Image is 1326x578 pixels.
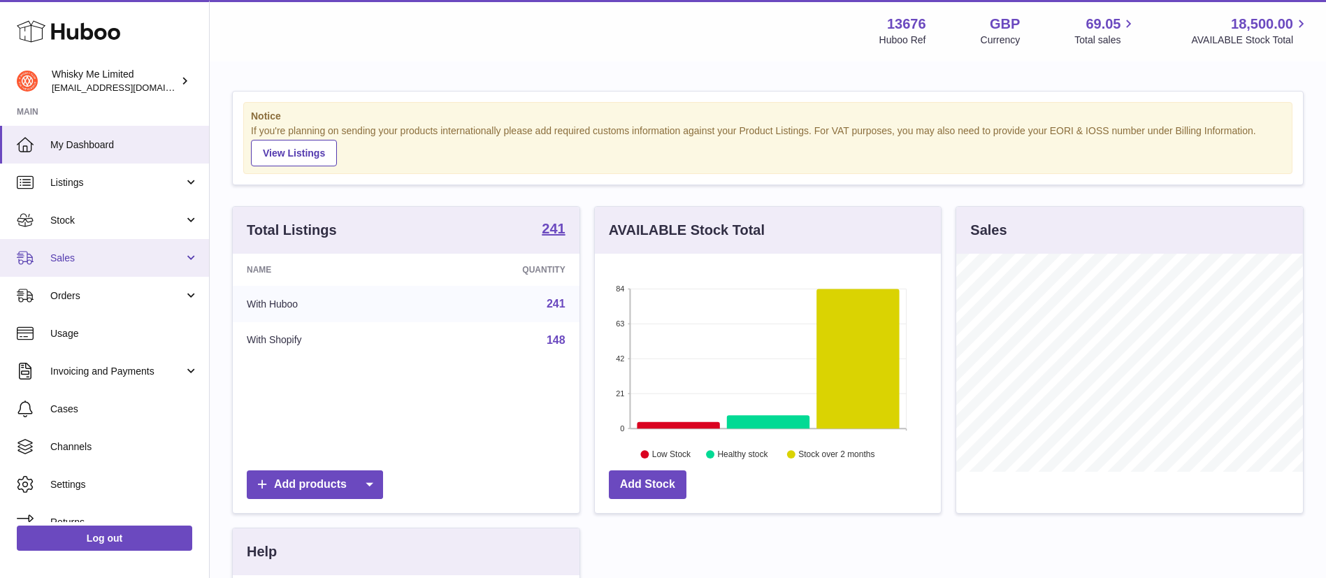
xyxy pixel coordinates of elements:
[50,440,199,454] span: Channels
[17,71,38,92] img: internalAdmin-13676@internal.huboo.com
[1074,34,1137,47] span: Total sales
[50,327,199,340] span: Usage
[50,516,199,529] span: Returns
[616,354,624,363] text: 42
[1191,34,1309,47] span: AVAILABLE Stock Total
[50,289,184,303] span: Orders
[1191,15,1309,47] a: 18,500.00 AVAILABLE Stock Total
[50,252,184,265] span: Sales
[233,254,419,286] th: Name
[1086,15,1120,34] span: 69.05
[233,322,419,359] td: With Shopify
[609,470,686,499] a: Add Stock
[247,221,337,240] h3: Total Listings
[970,221,1007,240] h3: Sales
[1074,15,1137,47] a: 69.05 Total sales
[50,176,184,189] span: Listings
[981,34,1021,47] div: Currency
[798,449,874,459] text: Stock over 2 months
[887,15,926,34] strong: 13676
[52,82,206,93] span: [EMAIL_ADDRESS][DOMAIN_NAME]
[620,424,624,433] text: 0
[50,214,184,227] span: Stock
[419,254,579,286] th: Quantity
[52,68,178,94] div: Whisky Me Limited
[251,110,1285,123] strong: Notice
[251,124,1285,166] div: If you're planning on sending your products internationally please add required customs informati...
[616,284,624,293] text: 84
[1231,15,1293,34] span: 18,500.00
[616,319,624,328] text: 63
[717,449,768,459] text: Healthy stock
[247,470,383,499] a: Add products
[50,478,199,491] span: Settings
[652,449,691,459] text: Low Stock
[990,15,1020,34] strong: GBP
[547,298,565,310] a: 241
[251,140,337,166] a: View Listings
[542,222,565,238] a: 241
[547,334,565,346] a: 148
[50,365,184,378] span: Invoicing and Payments
[50,138,199,152] span: My Dashboard
[609,221,765,240] h3: AVAILABLE Stock Total
[50,403,199,416] span: Cases
[233,286,419,322] td: With Huboo
[542,222,565,236] strong: 241
[616,389,624,398] text: 21
[247,542,277,561] h3: Help
[17,526,192,551] a: Log out
[879,34,926,47] div: Huboo Ref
